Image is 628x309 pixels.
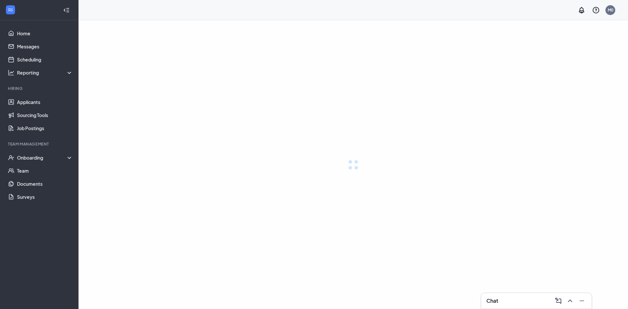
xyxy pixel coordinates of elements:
[17,154,73,161] div: Onboarding
[554,297,562,305] svg: ComposeMessage
[608,7,613,13] div: M0
[564,296,575,306] button: ChevronUp
[17,69,73,76] div: Reporting
[8,154,14,161] svg: UserCheck
[63,7,70,13] svg: Collapse
[486,297,498,304] h3: Chat
[17,27,73,40] a: Home
[566,297,574,305] svg: ChevronUp
[592,6,600,14] svg: QuestionInfo
[17,40,73,53] a: Messages
[578,6,585,14] svg: Notifications
[578,297,586,305] svg: Minimize
[17,95,73,109] a: Applicants
[17,177,73,190] a: Documents
[17,122,73,135] a: Job Postings
[8,69,14,76] svg: Analysis
[17,190,73,203] a: Surveys
[17,164,73,177] a: Team
[8,141,72,147] div: Team Management
[17,53,73,66] a: Scheduling
[8,86,72,91] div: Hiring
[552,296,563,306] button: ComposeMessage
[17,109,73,122] a: Sourcing Tools
[7,7,14,13] svg: WorkstreamLogo
[576,296,586,306] button: Minimize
